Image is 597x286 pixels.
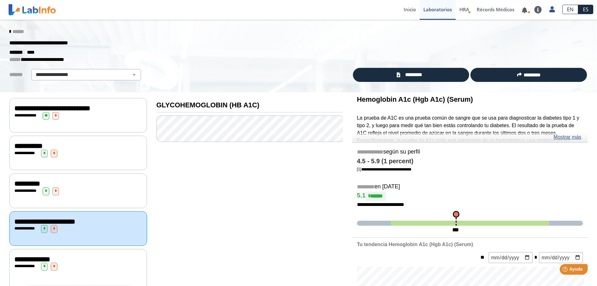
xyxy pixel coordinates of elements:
[357,242,473,247] b: Tu tendencia Hemoglobin A1c (Hgb A1c) (Serum)
[357,158,583,165] h4: 4.5 - 5.9 (1 percent)
[541,262,590,279] iframe: Help widget launcher
[357,192,583,201] h4: 5.1
[489,252,532,263] input: mm/dd/yyyy
[357,114,583,167] p: La prueba de A1C es una prueba común de sangre que se usa para diagnosticar la diabetes tipo 1 y ...
[578,5,593,14] a: ES
[459,6,469,13] span: HRA
[539,252,583,263] input: mm/dd/yyyy
[562,5,578,14] a: EN
[357,148,583,156] h5: según su perfil
[553,133,581,141] a: Mostrar más
[357,167,411,171] a: [1]
[357,95,473,103] b: Hemoglobin A1c (Hgb A1c) (Serum)
[156,101,259,109] b: GLYCOHEMOGLOBIN (HB A1C)
[357,183,583,191] h5: en [DATE]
